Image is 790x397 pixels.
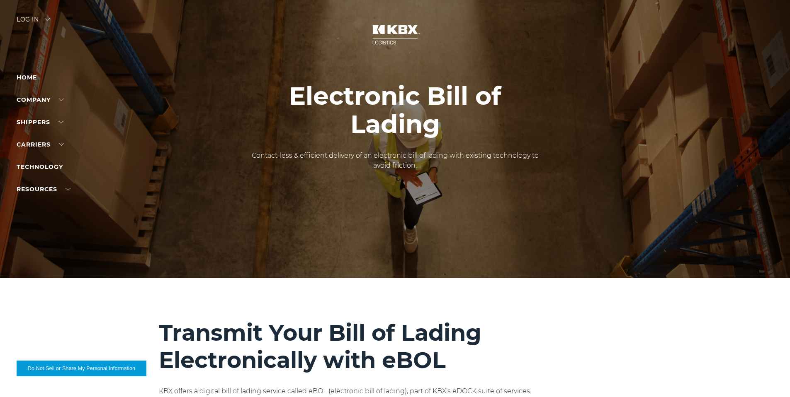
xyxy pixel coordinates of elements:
[159,319,632,374] h2: Transmit Your Bill of Lading Electronically with eBOL
[17,118,63,126] a: SHIPPERS
[251,151,539,171] p: Contact-less & efficient delivery of an electronic bill of lading with existing technology to avo...
[364,17,426,53] img: kbx logo
[159,386,632,396] p: KBX offers a digital bill of lading service called eBOL (electronic bill of lading), part of KBX’...
[17,17,50,29] div: Log in
[17,96,64,103] a: Company
[17,74,37,81] a: Home
[17,361,146,376] button: Do Not Sell or Share My Personal Information
[17,163,63,171] a: Technology
[17,141,64,148] a: Carriers
[45,18,50,21] img: arrow
[17,185,70,193] a: RESOURCES
[251,82,539,138] h1: Electronic Bill of Lading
